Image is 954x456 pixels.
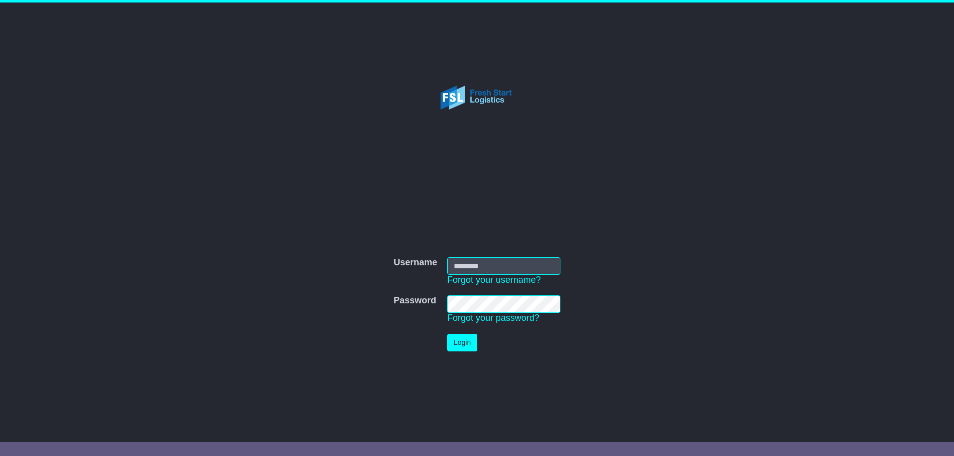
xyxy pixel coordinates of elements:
[394,295,436,306] label: Password
[447,275,541,285] a: Forgot your username?
[447,313,539,323] a: Forgot your password?
[424,55,530,140] img: Fresh Start Logistics Pty Ltd
[447,334,477,351] button: Login
[394,257,437,268] label: Username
